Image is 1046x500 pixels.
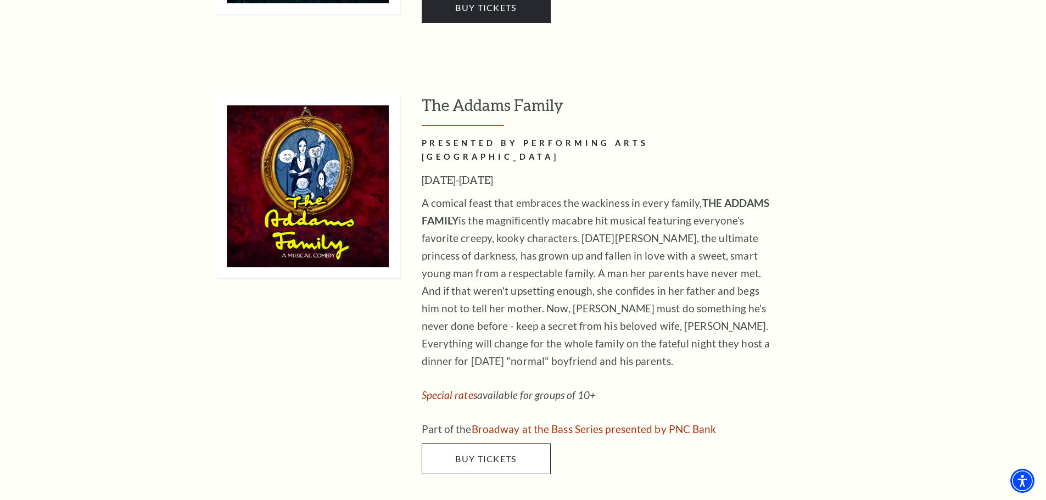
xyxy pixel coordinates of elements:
a: Buy Tickets [422,443,551,474]
span: Buy Tickets [455,453,516,464]
span: Buy Tickets [455,2,516,13]
div: Accessibility Menu [1010,469,1034,493]
a: Special rates [422,389,477,401]
p: A comical feast that embraces the wackiness in every family, is the magnificently macabre hit mus... [422,194,779,370]
img: The Addams Family [216,94,400,278]
h3: The Addams Family [422,94,864,126]
em: available for groups of 10+ [422,389,596,401]
p: Part of the [422,420,779,438]
h2: PRESENTED BY PERFORMING ARTS [GEOGRAPHIC_DATA] [422,137,779,164]
a: Broadway at the Bass Series presented by PNC Bank [472,423,717,435]
h3: [DATE]-[DATE] [422,171,779,189]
